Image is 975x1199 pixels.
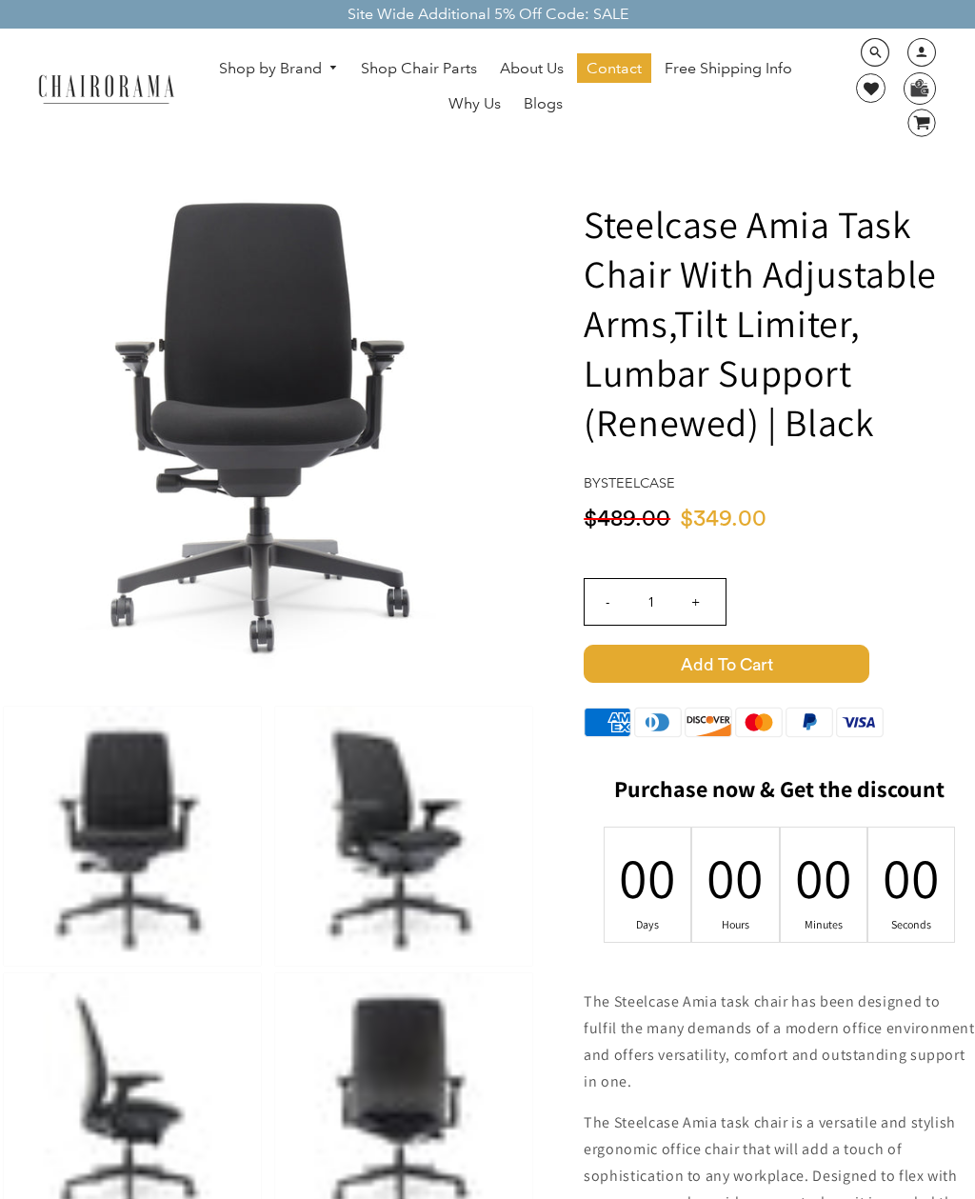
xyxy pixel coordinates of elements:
p: The Steelcase Amia task chair has been designed to fulfil the many demands of a modern office env... [584,989,975,1095]
a: About Us [490,53,573,84]
a: Shop by Brand [209,54,348,84]
input: - [585,579,630,625]
div: Minutes [814,917,832,932]
a: Shop Chair Parts [351,53,487,84]
div: 00 [639,840,657,914]
div: Hours [726,917,745,932]
button: Add to Cart [584,645,975,683]
a: Contact [577,53,651,84]
img: chairorama [30,71,183,105]
div: Seconds [903,917,921,932]
span: About Us [500,59,564,79]
div: 00 [903,840,921,914]
span: Contact [587,59,642,79]
h1: Steelcase Amia Task Chair With Adjustable Arms,Tilt Limiter, Lumbar Support (Renewed) | Black [584,199,975,447]
a: Why Us [439,89,510,119]
nav: DesktopNavigation [192,53,820,124]
a: Steelcase [601,474,675,491]
div: 00 [814,840,832,914]
span: Shop Chair Parts [361,59,477,79]
div: 00 [726,840,745,914]
div: Days [639,917,657,932]
input: + [672,579,718,625]
img: WhatsApp_Image_2024-07-12_at_16.23.01.webp [905,73,934,102]
a: Free Shipping Info [655,53,802,84]
span: $489.00 [584,508,670,530]
span: Why Us [448,94,501,114]
span: Blogs [524,94,563,114]
span: $349.00 [680,508,766,530]
h4: by [584,475,975,491]
img: Amia Chair by chairorama.com [4,707,261,965]
span: Free Shipping Info [665,59,792,79]
a: Blogs [514,89,572,119]
h2: Purchase now & Get the discount [584,775,975,812]
span: Add to Cart [584,645,869,683]
img: Renewed Amia Chair chairorama.com [275,707,532,965]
